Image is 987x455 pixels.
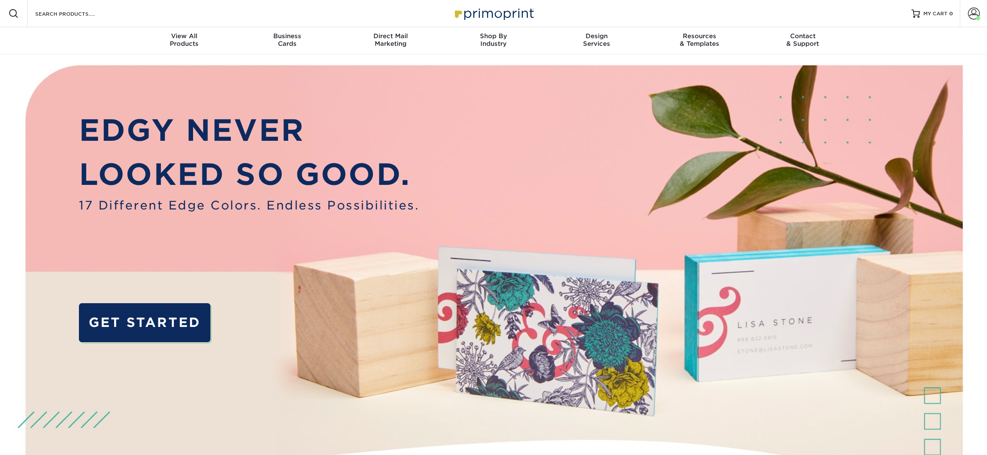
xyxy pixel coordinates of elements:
div: & Templates [648,32,751,47]
a: Direct MailMarketing [339,27,442,54]
div: Services [545,32,648,47]
span: Contact [751,32,854,40]
div: Products [133,32,236,47]
img: Primoprint [451,4,536,22]
div: Industry [442,32,545,47]
span: Business [236,32,339,40]
input: SEARCH PRODUCTS..... [34,8,117,19]
p: EDGY NEVER [79,108,419,153]
div: & Support [751,32,854,47]
div: Marketing [339,32,442,47]
a: View AllProducts [133,27,236,54]
span: Direct Mail [339,32,442,40]
span: View All [133,32,236,40]
span: Shop By [442,32,545,40]
div: Cards [236,32,339,47]
a: Resources& Templates [648,27,751,54]
span: Resources [648,32,751,40]
span: Design [545,32,648,40]
span: MY CART [923,10,948,17]
p: LOOKED SO GOOD. [79,152,419,197]
span: 0 [949,11,953,17]
a: GET STARTED [79,303,210,342]
span: 17 Different Edge Colors. Endless Possibilities. [79,197,419,215]
a: Contact& Support [751,27,854,54]
a: BusinessCards [236,27,339,54]
a: DesignServices [545,27,648,54]
a: Shop ByIndustry [442,27,545,54]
